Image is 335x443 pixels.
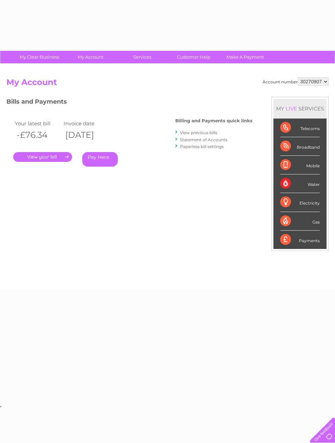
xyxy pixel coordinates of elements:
a: Statement of Accounts [180,137,227,142]
div: Gas [280,212,320,231]
div: Electricity [280,193,320,212]
a: My Account [63,51,119,63]
div: Payments [280,231,320,249]
a: Make A Payment [217,51,273,63]
div: Telecoms [280,119,320,137]
h2: My Account [6,78,329,90]
a: My Clear Business [12,51,67,63]
div: Water [280,174,320,193]
td: Your latest bill [13,119,62,128]
h4: Billing and Payments quick links [175,118,252,123]
div: Account number [263,78,329,86]
div: MY SERVICES [273,99,327,118]
div: LIVE [284,105,298,112]
div: Mobile [280,156,320,174]
a: . [13,152,72,162]
a: Customer Help [166,51,222,63]
td: Invoice date [62,119,111,128]
a: Paperless bill settings [180,144,224,149]
a: Services [114,51,170,63]
a: Pay Here [82,152,118,167]
th: -£76.34 [13,128,62,142]
div: Broadband [280,137,320,156]
h3: Bills and Payments [6,97,252,109]
th: [DATE] [62,128,111,142]
a: View previous bills [180,130,217,135]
